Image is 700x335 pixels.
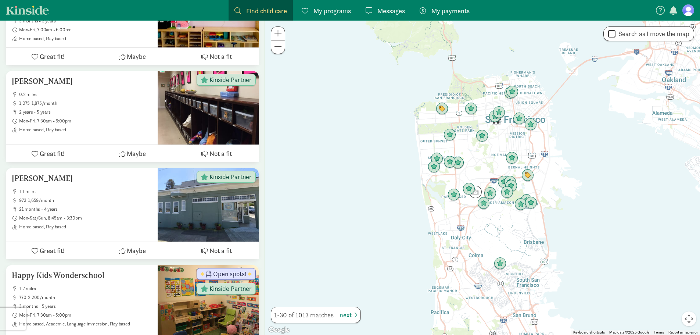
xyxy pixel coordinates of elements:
[19,286,152,292] span: 1.2 miles
[490,114,502,126] div: Click to see details
[19,118,152,124] span: Mon-Fri, 7:30am - 6:00pm
[19,303,152,309] span: 3 months - 5 years
[175,242,259,259] button: Not a fit
[452,157,464,169] div: Click to see details
[90,242,174,259] button: Maybe
[654,330,664,334] a: Terms (opens in new tab)
[505,180,517,192] div: Click to see details
[506,86,518,98] div: Click to see details
[609,330,649,334] span: Map data ©2025 Google
[209,51,232,61] span: Not a fit
[573,330,605,335] button: Keyboard shortcuts
[436,103,448,115] div: Click to see details
[494,257,506,270] div: Click to see details
[6,48,90,65] button: Great fit!
[40,51,65,61] span: Great fit!
[520,194,533,207] div: Click to see details
[209,285,252,292] span: Kinside Partner
[19,295,152,300] span: 770-2,200/month
[209,246,232,256] span: Not a fit
[209,149,232,158] span: Not a fit
[6,242,90,259] button: Great fit!
[615,29,689,38] label: Search as I move the map
[469,186,482,198] div: Click to see details
[524,118,537,131] div: Click to see details
[127,149,146,158] span: Maybe
[19,100,152,106] span: 1,075-1,875/month
[274,310,334,320] span: 1-30 of 1013 matches
[489,110,501,123] div: Click to see details
[465,103,477,115] div: Click to see details
[40,149,65,158] span: Great fit!
[514,198,527,211] div: Click to see details
[127,51,146,61] span: Maybe
[19,224,152,230] span: Home based, Play based
[476,130,488,142] div: Click to see details
[444,129,456,141] div: Click to see details
[377,6,405,16] span: Messages
[493,106,505,119] div: Click to see details
[525,197,537,209] div: Click to see details
[6,6,49,15] a: Kinside
[682,311,696,326] button: Map camera controls
[501,186,513,199] div: Click to see details
[19,206,152,212] span: 21 months - 4 years
[668,330,698,334] a: Report a map error
[175,48,259,65] button: Not a fit
[504,87,517,99] div: Click to see details
[19,109,152,115] span: 2 years - 5 years
[340,310,358,320] button: next
[428,161,440,173] div: Click to see details
[19,189,152,195] span: 1.1 miles
[6,145,90,162] button: Great fit!
[513,113,525,125] div: Click to see details
[444,156,456,168] div: Click to see details
[504,176,516,188] div: Click to see details
[448,189,460,201] div: Click to see details
[19,197,152,203] span: 973-1,659/month
[267,325,291,335] a: Open this area in Google Maps (opens a new window)
[431,153,443,165] div: Click to see details
[127,246,146,256] span: Maybe
[19,321,152,327] span: Home based, Academic, Language immersion, Play based
[477,197,490,210] div: Click to see details
[175,145,259,162] button: Not a fit
[498,176,510,188] div: Click to see details
[19,312,152,318] span: Mon-Fri, 7:30am - 5:00pm
[90,145,174,162] button: Maybe
[463,183,475,195] div: Click to see details
[209,174,252,180] span: Kinside Partner
[19,215,152,221] span: Mon-Sat/Sun, 8:45am - 3:30pm
[213,271,247,277] span: Open spots!
[19,18,152,24] span: 3 months - 3 years
[90,48,174,65] button: Maybe
[12,174,152,183] h5: [PERSON_NAME]
[484,187,496,200] div: Click to see details
[12,77,152,86] h5: [PERSON_NAME]
[246,6,287,16] span: Find child care
[313,6,351,16] span: My programs
[12,271,152,280] h5: Happy Kids Wonderschool
[19,27,152,33] span: Mon-Fri, 7:00am - 6:00pm
[209,76,252,83] span: Kinside Partner
[40,246,65,256] span: Great fit!
[19,92,152,97] span: 0.2 miles
[521,169,534,182] div: Click to see details
[506,152,518,164] div: Click to see details
[431,6,470,16] span: My payments
[19,36,152,42] span: Home based, Play based
[267,325,291,335] img: Google
[19,127,152,133] span: Home based, Play based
